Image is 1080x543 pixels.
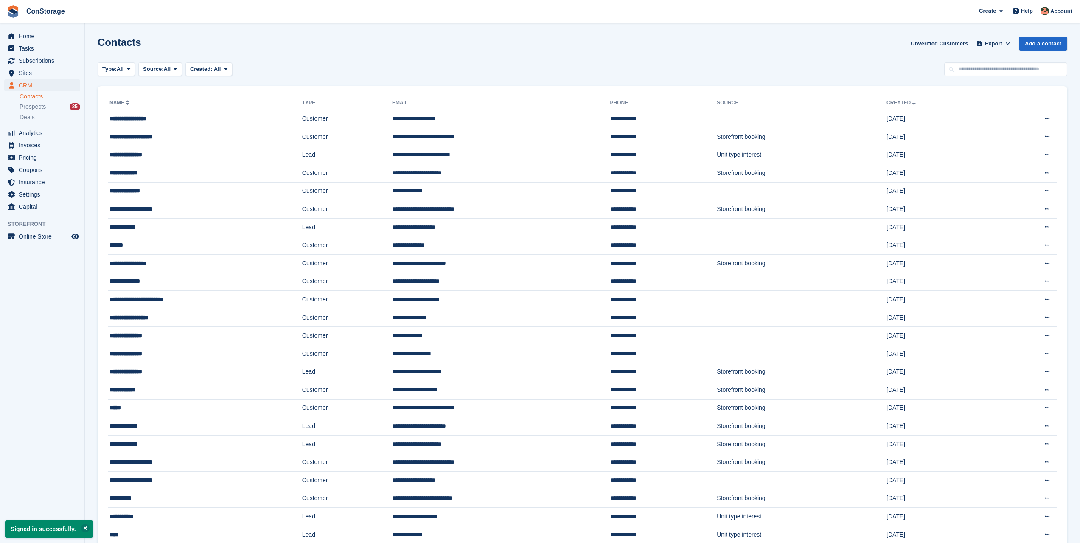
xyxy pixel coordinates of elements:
[717,96,886,110] th: Source
[717,399,886,417] td: Storefront booking
[117,65,124,73] span: All
[886,381,995,400] td: [DATE]
[886,399,995,417] td: [DATE]
[302,508,392,526] td: Lead
[302,399,392,417] td: Customer
[4,139,80,151] a: menu
[19,55,70,67] span: Subscriptions
[886,100,917,106] a: Created
[19,139,70,151] span: Invoices
[20,113,80,122] a: Deals
[717,453,886,472] td: Storefront booking
[302,146,392,164] td: Lead
[19,231,70,242] span: Online Store
[886,128,995,146] td: [DATE]
[98,37,141,48] h1: Contacts
[886,490,995,508] td: [DATE]
[886,472,995,490] td: [DATE]
[886,453,995,472] td: [DATE]
[886,327,995,345] td: [DATE]
[985,39,1002,48] span: Export
[907,37,971,51] a: Unverified Customers
[302,345,392,363] td: Customer
[886,273,995,291] td: [DATE]
[138,62,182,76] button: Source: All
[102,65,117,73] span: Type:
[5,520,93,538] p: Signed in successfully.
[392,96,610,110] th: Email
[4,30,80,42] a: menu
[302,128,392,146] td: Customer
[4,231,80,242] a: menu
[717,435,886,453] td: Storefront booking
[717,381,886,400] td: Storefront booking
[302,236,392,255] td: Customer
[302,309,392,327] td: Customer
[70,231,80,242] a: Preview store
[7,5,20,18] img: stora-icon-8386f47178a22dfd0bd8f6a31ec36ba5ce8667c1dd55bd0f319d3a0aa187defe.svg
[20,93,80,101] a: Contacts
[886,182,995,200] td: [DATE]
[610,96,717,110] th: Phone
[19,30,70,42] span: Home
[717,200,886,219] td: Storefront booking
[302,363,392,381] td: Lead
[302,435,392,453] td: Lead
[19,42,70,54] span: Tasks
[4,164,80,176] a: menu
[302,200,392,219] td: Customer
[1041,7,1049,15] img: Rena Aslanova
[717,164,886,182] td: Storefront booking
[886,345,995,363] td: [DATE]
[4,201,80,213] a: menu
[975,37,1012,51] button: Export
[20,113,35,121] span: Deals
[164,65,171,73] span: All
[302,472,392,490] td: Customer
[1021,7,1033,15] span: Help
[19,67,70,79] span: Sites
[1050,7,1072,16] span: Account
[19,176,70,188] span: Insurance
[717,146,886,164] td: Unit type interest
[23,4,68,18] a: ConStorage
[19,189,70,200] span: Settings
[4,79,80,91] a: menu
[19,152,70,163] span: Pricing
[4,42,80,54] a: menu
[70,103,80,110] div: 25
[20,103,46,111] span: Prospects
[886,291,995,309] td: [DATE]
[886,435,995,453] td: [DATE]
[19,201,70,213] span: Capital
[886,508,995,526] td: [DATE]
[1019,37,1067,51] a: Add a contact
[886,309,995,327] td: [DATE]
[302,164,392,182] td: Customer
[886,110,995,128] td: [DATE]
[20,102,80,111] a: Prospects 25
[886,236,995,255] td: [DATE]
[19,127,70,139] span: Analytics
[302,327,392,345] td: Customer
[4,176,80,188] a: menu
[302,96,392,110] th: Type
[717,417,886,436] td: Storefront booking
[8,220,84,228] span: Storefront
[4,189,80,200] a: menu
[717,254,886,273] td: Storefront booking
[979,7,996,15] span: Create
[302,291,392,309] td: Customer
[886,254,995,273] td: [DATE]
[717,490,886,508] td: Storefront booking
[302,490,392,508] td: Customer
[143,65,163,73] span: Source:
[19,164,70,176] span: Coupons
[109,100,131,106] a: Name
[19,79,70,91] span: CRM
[190,66,213,72] span: Created:
[886,146,995,164] td: [DATE]
[214,66,221,72] span: All
[4,152,80,163] a: menu
[302,254,392,273] td: Customer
